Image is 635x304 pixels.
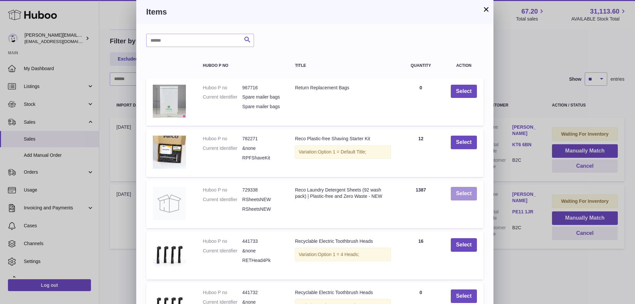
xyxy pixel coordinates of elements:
[153,136,186,169] img: Reco Plastic-free Shaving Starter Kit
[196,57,288,74] th: Huboo P no
[398,57,444,74] th: Quantity
[444,57,484,74] th: Action
[295,238,391,244] div: Recyclable Electric Toothbrush Heads
[451,136,477,149] button: Select
[295,136,391,142] div: Reco Plastic-free Shaving Starter Kit
[288,57,398,74] th: Title
[153,238,186,271] img: Recyclable Electric Toothbrush Heads
[242,187,282,193] dd: 729338
[203,238,242,244] dt: Huboo P no
[146,7,484,17] h3: Items
[398,232,444,280] td: 16
[242,94,282,100] dd: Spare mailer bags
[242,289,282,296] dd: 441732
[318,252,359,257] span: Option 1 = 4 Heads;
[242,257,282,264] dd: RETHead4Pk
[242,155,282,161] dd: RPFShaveKit
[398,78,444,126] td: 0
[242,248,282,254] dd: &none
[242,196,282,203] dd: RSheetsNEW
[242,104,282,110] dd: Spare mailer bags
[295,85,391,91] div: Return Replacement Bags
[295,145,391,159] div: Variation:
[203,94,242,100] dt: Current Identifier
[295,187,391,199] div: Reco Laundry Detergent Sheets (92 wash pack) | Plastic-free and Zero Waste - NEW
[242,238,282,244] dd: 441733
[242,85,282,91] dd: 967716
[398,180,444,228] td: 1387
[203,136,242,142] dt: Huboo P no
[451,289,477,303] button: Select
[203,248,242,254] dt: Current Identifier
[242,136,282,142] dd: 782271
[203,289,242,296] dt: Huboo P no
[203,187,242,193] dt: Huboo P no
[451,187,477,200] button: Select
[295,248,391,261] div: Variation:
[242,145,282,152] dd: &none
[242,206,282,212] dd: RSheetsNEW
[398,129,444,177] td: 12
[153,85,186,118] img: Return Replacement Bags
[203,85,242,91] dt: Huboo P no
[451,85,477,98] button: Select
[295,289,391,296] div: Recyclable Electric Toothbrush Heads
[153,187,186,220] img: Reco Laundry Detergent Sheets (92 wash pack) | Plastic-free and Zero Waste - NEW
[203,145,242,152] dt: Current Identifier
[451,238,477,252] button: Select
[203,196,242,203] dt: Current Identifier
[482,5,490,13] button: ×
[318,149,366,154] span: Option 1 = Default Title;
